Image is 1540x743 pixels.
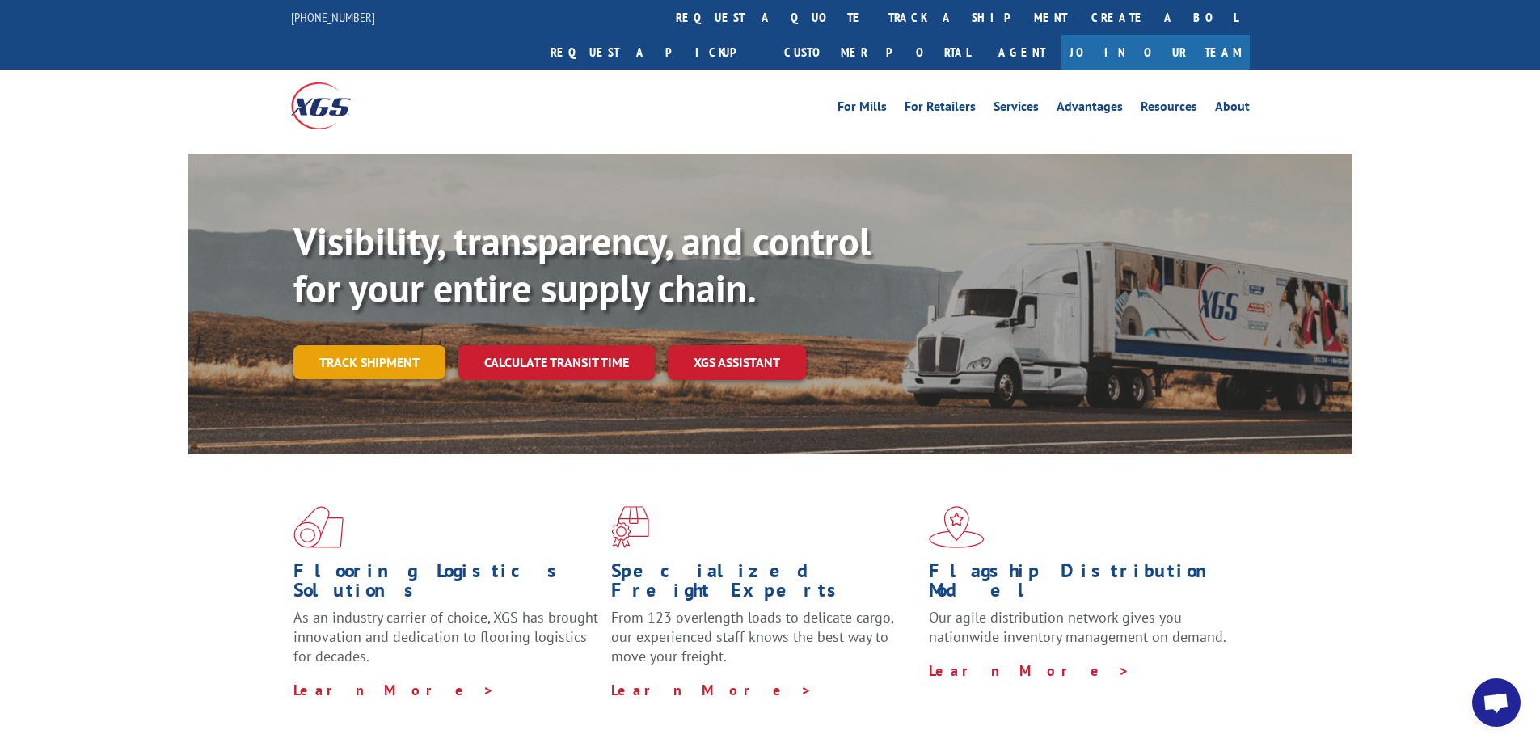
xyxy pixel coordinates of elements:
[838,100,887,118] a: For Mills
[772,35,982,70] a: Customer Portal
[538,35,772,70] a: Request a pickup
[291,9,375,25] a: [PHONE_NUMBER]
[293,345,445,379] a: Track shipment
[611,506,649,548] img: xgs-icon-focused-on-flooring-red
[293,681,495,699] a: Learn More >
[458,345,655,380] a: Calculate transit time
[994,100,1039,118] a: Services
[1141,100,1197,118] a: Resources
[611,681,812,699] a: Learn More >
[293,506,344,548] img: xgs-icon-total-supply-chain-intelligence-red
[293,608,598,665] span: As an industry carrier of choice, XGS has brought innovation and dedication to flooring logistics...
[982,35,1061,70] a: Agent
[1057,100,1123,118] a: Advantages
[1472,678,1521,727] div: Open chat
[905,100,976,118] a: For Retailers
[668,345,806,380] a: XGS ASSISTANT
[929,608,1226,646] span: Our agile distribution network gives you nationwide inventory management on demand.
[1215,100,1250,118] a: About
[1061,35,1250,70] a: Join Our Team
[293,561,599,608] h1: Flooring Logistics Solutions
[929,661,1130,680] a: Learn More >
[611,561,917,608] h1: Specialized Freight Experts
[611,608,917,680] p: From 123 overlength loads to delicate cargo, our experienced staff knows the best way to move you...
[293,216,871,313] b: Visibility, transparency, and control for your entire supply chain.
[929,506,985,548] img: xgs-icon-flagship-distribution-model-red
[929,561,1234,608] h1: Flagship Distribution Model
